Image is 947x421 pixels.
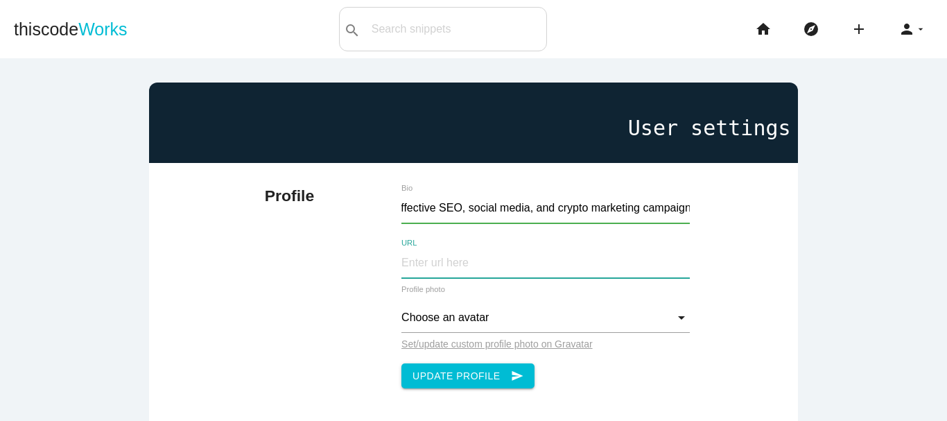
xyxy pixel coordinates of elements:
[803,7,819,51] i: explore
[851,7,867,51] i: add
[401,338,593,350] a: Set/update custom profile photo on Gravatar
[915,7,926,51] i: arrow_drop_down
[401,239,643,248] label: URL
[401,184,643,193] label: Bio
[344,8,360,53] i: search
[340,8,365,51] button: search
[755,7,772,51] i: home
[156,117,790,139] h1: User settings
[401,248,690,278] input: Enter url here
[898,7,915,51] i: person
[365,15,546,44] input: Search snippets
[265,187,314,205] b: Profile
[401,285,445,293] label: Profile photo
[14,7,128,51] a: thiscodeWorks
[401,194,690,223] input: Enter bio here
[78,19,127,39] span: Works
[511,363,523,388] i: send
[401,363,535,388] button: Update Profilesend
